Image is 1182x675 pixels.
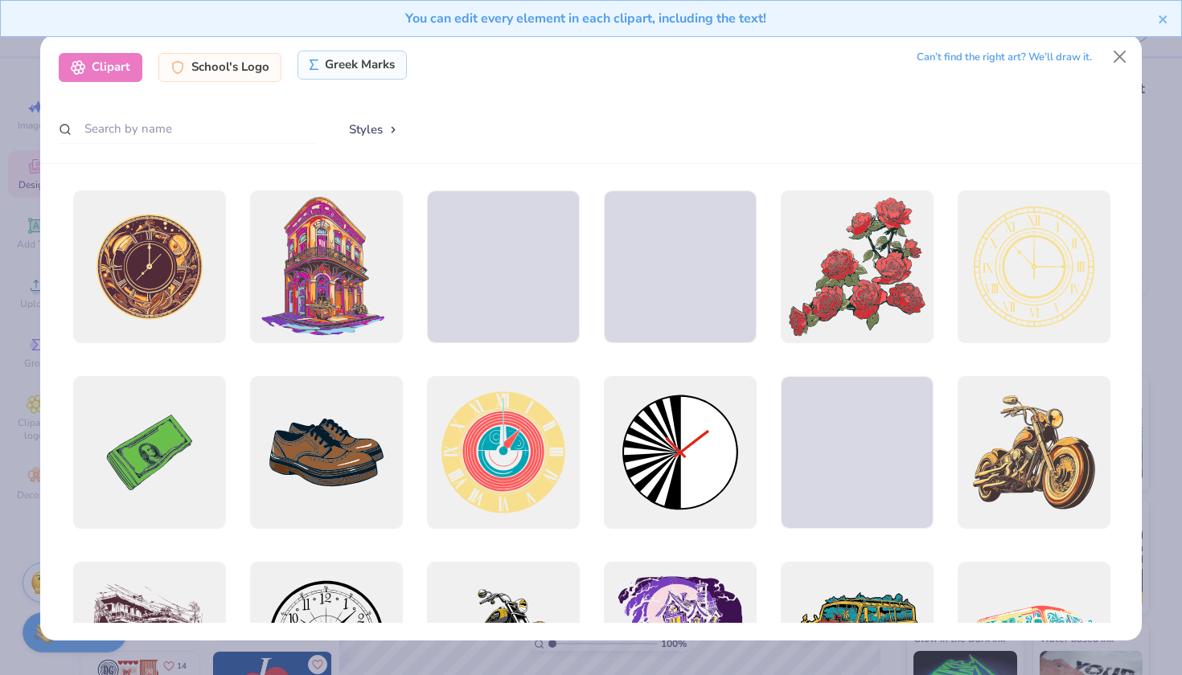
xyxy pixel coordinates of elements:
[1158,9,1169,28] button: close
[13,9,1158,28] div: You can edit every element in each clipart, including the text!
[1105,42,1135,72] button: Close
[917,43,1092,72] div: Can’t find the right art? We’ll draw it.
[158,53,281,82] div: School's Logo
[59,114,316,144] input: Search by name
[298,51,408,80] div: Greek Marks
[59,53,142,82] div: Clipart
[332,114,416,145] button: Styles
